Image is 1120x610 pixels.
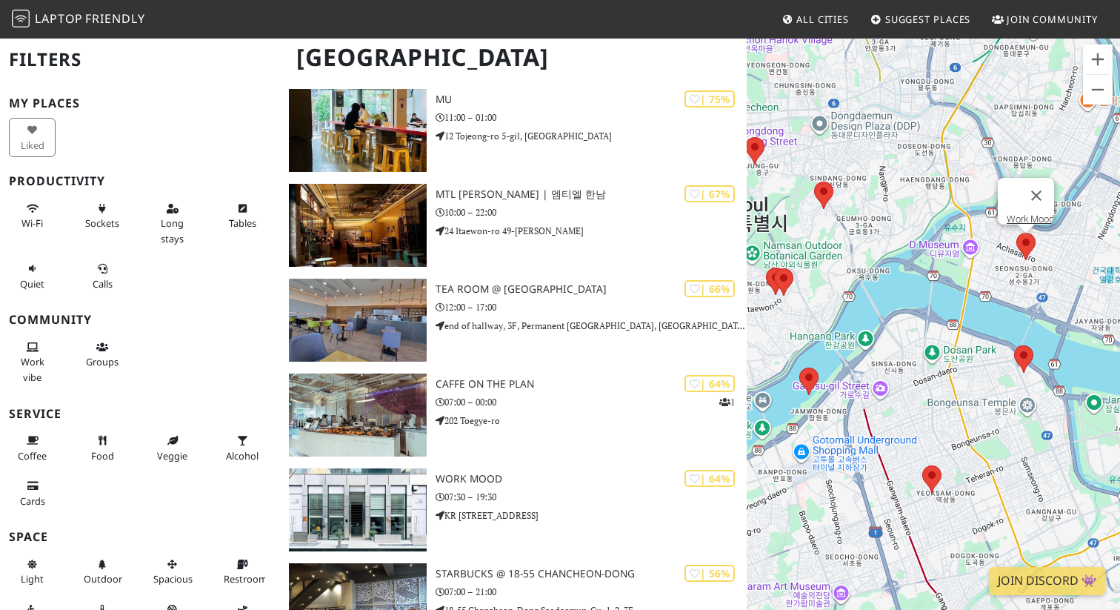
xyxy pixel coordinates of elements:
p: 11:00 – 01:00 [436,110,747,125]
span: Stable Wi-Fi [21,216,43,230]
button: Wi-Fi [9,196,56,236]
button: Coffee [9,428,56,468]
p: 1 [719,395,735,409]
p: 24 Itaewon-ro 49-[PERSON_NAME] [436,224,747,238]
span: Coffee [18,449,47,463]
a: mu | 75% mu 11:00 – 01:00 12 Tojeong-ro 5-gil, [GEOGRAPHIC_DATA] [280,89,747,172]
div: | 75% [684,90,735,107]
span: Laptop [35,10,83,27]
div: | 64% [684,470,735,487]
span: Food [91,449,114,463]
img: Work Mood [289,468,427,551]
button: Restroom [219,552,266,591]
button: Zoom in [1083,44,1113,74]
span: Friendly [85,10,144,27]
span: People working [21,355,44,383]
h2: Filters [9,37,271,82]
div: | 56% [684,565,735,582]
p: 07:00 – 00:00 [436,395,747,409]
button: Alcohol [219,428,266,468]
button: Sockets [79,196,126,236]
span: Power sockets [85,216,119,230]
span: Video/audio calls [93,277,113,291]
button: Spacious [149,552,196,591]
button: Calls [79,256,126,296]
p: 202 Toegye-ro [436,414,747,428]
a: Tea Room @ National Museum of Korea | 66% Tea Room @ [GEOGRAPHIC_DATA] 12:00 – 17:00 end of hallw... [280,279,747,362]
h3: Productivity [9,174,271,188]
p: end of hallway, 3F, Permanent [GEOGRAPHIC_DATA], [GEOGRAPHIC_DATA], 137 서빙고로 [436,319,747,333]
button: Groups [79,335,126,374]
a: Work Mood | 64% Work Mood 07:30 – 19:30 KR [STREET_ADDRESS] [280,468,747,551]
a: Work Mood [1007,213,1054,225]
a: All Cities [776,6,855,33]
button: Food [79,428,126,468]
h3: mtl [PERSON_NAME] | 엠티엘 한남 [436,188,747,201]
a: LaptopFriendly LaptopFriendly [12,7,145,33]
button: Long stays [149,196,196,251]
h1: [GEOGRAPHIC_DATA] [284,37,744,78]
span: Join Community [1007,13,1098,26]
img: Tea Room @ National Museum of Korea [289,279,427,362]
div: | 67% [684,185,735,202]
img: CAFFE ON THE PLAN [289,374,427,457]
div: | 66% [684,280,735,297]
div: | 64% [684,375,735,392]
span: Outdoor area [84,572,122,586]
h3: Community [9,313,271,327]
img: mu [289,89,427,172]
button: Veggie [149,428,196,468]
h3: Starbucks @ 18-55 Chancheon-Dong [436,568,747,580]
img: mtl hannam | 엠티엘 한남 [289,184,427,267]
span: Spacious [153,572,193,586]
button: Work vibe [9,335,56,389]
span: Group tables [86,355,119,368]
span: All Cities [796,13,849,26]
h3: Work Mood [436,473,747,485]
button: Quiet [9,256,56,296]
span: Suggest Places [885,13,971,26]
h3: Tea Room @ [GEOGRAPHIC_DATA] [436,283,747,296]
p: 07:30 – 19:30 [436,490,747,504]
h3: My Places [9,96,271,110]
span: Veggie [157,449,187,463]
button: Light [9,552,56,591]
span: Quiet [20,277,44,291]
h3: Service [9,407,271,421]
img: LaptopFriendly [12,10,30,27]
h3: CAFFE ON THE PLAN [436,378,747,391]
a: Suggest Places [864,6,977,33]
a: Join Community [986,6,1104,33]
span: Alcohol [226,449,259,463]
a: mtl hannam | 엠티엘 한남 | 67% mtl [PERSON_NAME] | 엠티엘 한남 10:00 – 22:00 24 Itaewon-ro 49-[PERSON_NAME] [280,184,747,267]
button: Cards [9,474,56,513]
p: KR [STREET_ADDRESS] [436,508,747,523]
button: Zoom out [1083,75,1113,105]
h3: Space [9,530,271,544]
button: Outdoor [79,552,126,591]
p: 12 Tojeong-ro 5-gil, [GEOGRAPHIC_DATA] [436,129,747,143]
p: 12:00 – 17:00 [436,300,747,314]
span: Work-friendly tables [229,216,256,230]
h3: mu [436,93,747,106]
a: CAFFE ON THE PLAN | 64% 1 CAFFE ON THE PLAN 07:00 – 00:00 202 Toegye-ro [280,374,747,457]
button: Tables [219,196,266,236]
p: 07:00 – 21:00 [436,585,747,599]
a: Join Discord 👾 [989,567,1105,595]
span: Natural light [21,572,44,586]
span: Credit cards [20,494,45,508]
button: Close [1019,178,1054,213]
span: Restroom [224,572,267,586]
span: Long stays [161,216,184,245]
p: 10:00 – 22:00 [436,205,747,219]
